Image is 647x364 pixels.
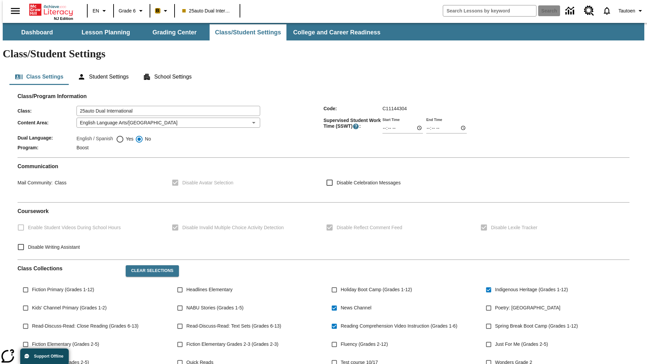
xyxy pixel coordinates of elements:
span: Fiction Elementary (Grades 2-5) [32,341,99,348]
span: Kids' Channel Primary (Grades 1-2) [32,304,106,311]
span: Code : [323,106,382,111]
span: Class : [18,108,76,114]
div: English Language Arts/[GEOGRAPHIC_DATA] [76,118,260,128]
input: Class [76,106,260,116]
div: Class/Program Information [18,100,629,152]
button: Language: EN, Select a language [90,5,111,17]
h1: Class/Student Settings [3,48,644,60]
label: Start Time [382,117,400,122]
span: Content Area : [18,120,76,125]
span: Headlines Elementary [186,286,233,293]
span: Read-Discuss-Read: Text Sets (Grades 6-13) [186,323,281,330]
span: Mail Community : [18,180,53,185]
div: Communication [18,163,629,197]
div: SubNavbar [3,24,387,40]
span: Supervised Student Work Time (SSWT) : [323,118,382,130]
span: News Channel [341,304,371,311]
button: Student Settings [72,69,134,85]
span: Boost [76,145,89,150]
span: Reading Comprehension Video Instruction (Grades 1-6) [341,323,457,330]
span: Fluency (Grades 2-12) [341,341,388,348]
span: EN [93,7,99,14]
div: Home [29,2,73,21]
span: C11144304 [382,106,407,111]
span: Yes [124,135,133,143]
span: Program : [18,145,76,150]
span: Disable Avatar Selection [182,179,234,186]
h2: Class/Program Information [18,93,629,99]
span: No [143,135,151,143]
button: Open side menu [5,1,25,21]
span: Class [53,180,66,185]
button: College and Career Readiness [288,24,386,40]
span: Poetry: [GEOGRAPHIC_DATA] [495,304,560,311]
button: Supervised Student Work Time is the timeframe when students can take LevelSet and when lessons ar... [352,123,359,130]
a: Data Center [561,2,580,20]
span: Spring Break Boot Camp (Grades 1-12) [495,323,578,330]
div: SubNavbar [3,23,644,40]
a: Notifications [598,2,616,20]
h2: Class Collections [18,265,120,272]
button: Profile/Settings [616,5,647,17]
button: School Settings [137,69,197,85]
h2: Course work [18,208,629,214]
span: Indigenous Heritage (Grades 1-12) [495,286,568,293]
button: Class/Student Settings [210,24,286,40]
span: Tautoen [618,7,635,14]
span: B [156,6,159,15]
button: Clear Selections [126,265,179,277]
span: Disable Celebration Messages [337,179,401,186]
button: Grading Center [141,24,208,40]
label: End Time [426,117,442,122]
span: NABU Stories (Grades 1-5) [186,304,244,311]
button: Lesson Planning [72,24,140,40]
span: Disable Reflect Comment Feed [337,224,402,231]
button: Class Settings [9,69,69,85]
span: Enable Student Videos During School Hours [28,224,121,231]
span: Read-Discuss-Read: Close Reading (Grades 6-13) [32,323,138,330]
button: Support Offline [20,348,69,364]
button: Grade: Grade 6, Select a grade [116,5,148,17]
a: Home [29,3,73,17]
span: Support Offline [34,354,63,359]
span: Disable Invalid Multiple Choice Activity Detection [182,224,284,231]
span: Fiction Primary (Grades 1-12) [32,286,94,293]
span: Grade 6 [119,7,136,14]
span: Dual Language : [18,135,76,141]
a: Resource Center, Will open in new tab [580,2,598,20]
span: Just For Me (Grades 2-5) [495,341,548,348]
div: Coursework [18,208,629,254]
span: NJ Edition [54,17,73,21]
span: Disable Lexile Tracker [491,224,537,231]
button: Boost Class color is peach. Change class color [152,5,172,17]
span: Holiday Boot Camp (Grades 1-12) [341,286,412,293]
input: search field [443,5,536,16]
span: Fiction Elementary Grades 2-3 (Grades 2-3) [186,341,278,348]
label: English / Spanish [76,135,113,143]
button: Dashboard [3,24,71,40]
h2: Communication [18,163,629,170]
span: Disable Writing Assistant [28,244,80,251]
div: Class/Student Settings [9,69,638,85]
span: 25auto Dual International [182,7,232,14]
